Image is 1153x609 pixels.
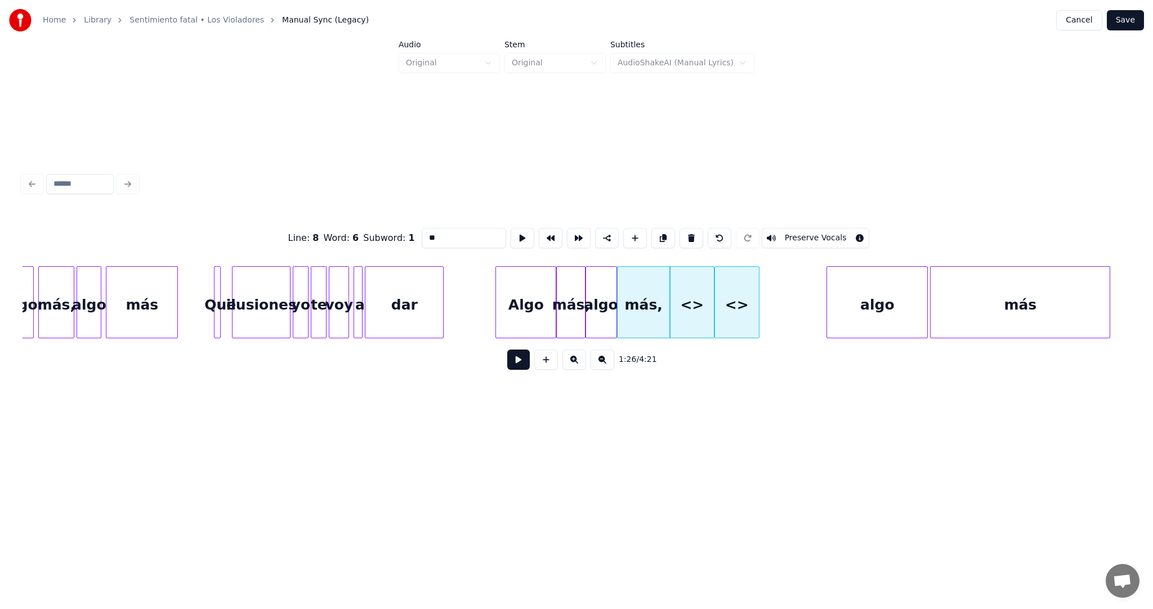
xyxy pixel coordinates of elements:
[363,231,414,245] div: Subword :
[324,231,359,245] div: Word :
[1107,10,1144,30] button: Save
[504,41,606,48] label: Stem
[619,354,636,365] span: 1:26
[9,9,32,32] img: youka
[352,232,359,243] span: 6
[399,41,500,48] label: Audio
[619,354,646,365] div: /
[762,228,870,248] button: Toggle
[639,354,656,365] span: 4:21
[610,41,754,48] label: Subtitles
[129,15,264,26] a: Sentimiento fatal • Los Violadores
[282,15,369,26] span: Manual Sync (Legacy)
[409,232,415,243] span: 1
[43,15,66,26] a: Home
[1056,10,1102,30] button: Cancel
[312,232,319,243] span: 8
[84,15,111,26] a: Library
[288,231,319,245] div: Line :
[43,15,369,26] nav: breadcrumb
[1106,564,1139,598] div: Open chat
